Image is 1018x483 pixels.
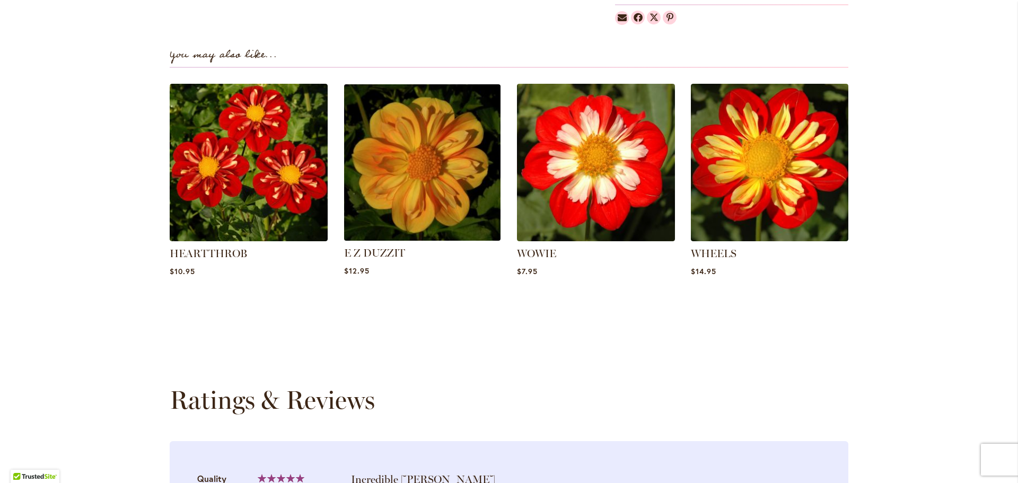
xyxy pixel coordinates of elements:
[344,247,405,259] a: E Z DUZZIT
[631,11,645,24] a: Dahlias on Facebook
[517,266,538,276] span: $7.95
[647,11,661,24] a: Dahlias on Twitter
[691,84,849,242] img: WHEELS
[517,233,675,243] a: WOWIE
[8,445,38,475] iframe: Launch Accessibility Center
[170,247,247,260] a: HEARTTHROB
[517,84,675,242] img: WOWIE
[691,247,736,260] a: WHEELS
[691,266,716,276] span: $14.95
[663,11,677,24] a: Dahlias on Pinterest
[170,46,277,64] strong: You may also like...
[344,266,370,276] span: $12.95
[691,233,849,243] a: WHEELS
[170,266,195,276] span: $10.95
[170,384,375,415] strong: Ratings & Reviews
[170,84,328,242] img: HEARTTHROB
[517,247,556,260] a: WOWIE
[170,233,328,243] a: HEARTTHROB
[344,233,501,243] a: E Z DUZZIT
[258,474,304,482] div: 100%
[340,80,504,244] img: E Z DUZZIT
